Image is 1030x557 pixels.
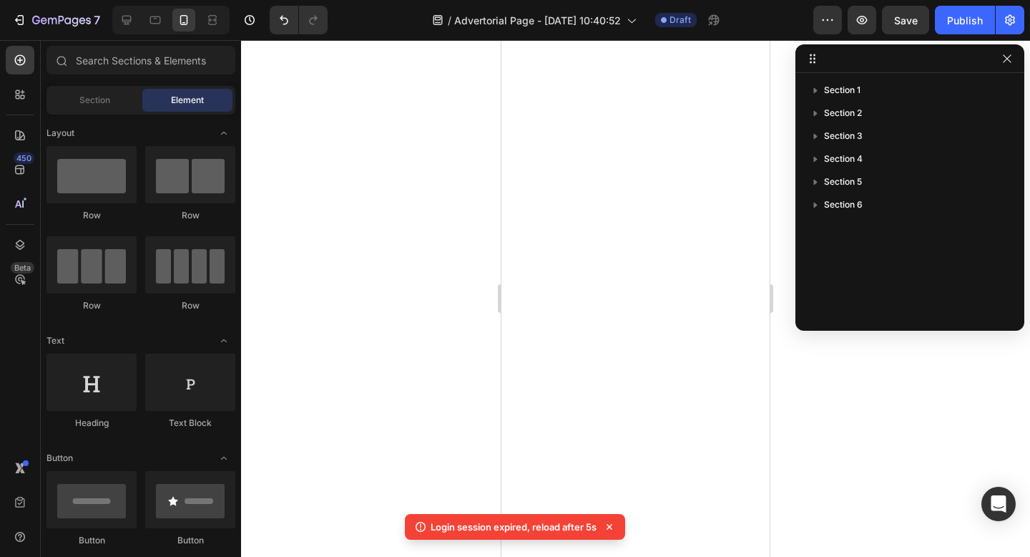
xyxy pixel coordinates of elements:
span: Toggle open [212,447,235,470]
div: Row [46,299,137,312]
span: Section 2 [824,106,862,120]
div: Text Block [145,417,235,430]
iframe: Design area [501,40,770,557]
div: 450 [14,152,34,164]
div: Button [46,534,137,547]
div: Beta [11,262,34,273]
p: 7 [94,11,100,29]
span: Layout [46,127,74,140]
span: Element [171,94,204,107]
span: Section [79,94,110,107]
div: Button [145,534,235,547]
div: Row [145,209,235,222]
button: Save [882,6,929,34]
div: Row [46,209,137,222]
div: Heading [46,417,137,430]
div: Undo/Redo [270,6,328,34]
span: / [448,13,451,28]
button: 7 [6,6,107,34]
div: Publish [947,13,983,28]
span: Section 4 [824,152,863,166]
input: Search Sections & Elements [46,46,235,74]
span: Toggle open [212,329,235,352]
span: Section 1 [824,83,860,97]
div: Open Intercom Messenger [981,487,1016,521]
span: Section 3 [824,129,863,143]
span: Advertorial Page - [DATE] 10:40:52 [454,13,621,28]
span: Save [894,14,918,26]
span: Section 6 [824,198,863,212]
span: Section 5 [824,175,862,189]
span: Button [46,452,73,465]
p: Login session expired, reload after 5s [431,520,597,534]
div: Row [145,299,235,312]
button: Publish [935,6,995,34]
span: Draft [669,14,691,26]
span: Toggle open [212,122,235,145]
span: Text [46,334,64,347]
